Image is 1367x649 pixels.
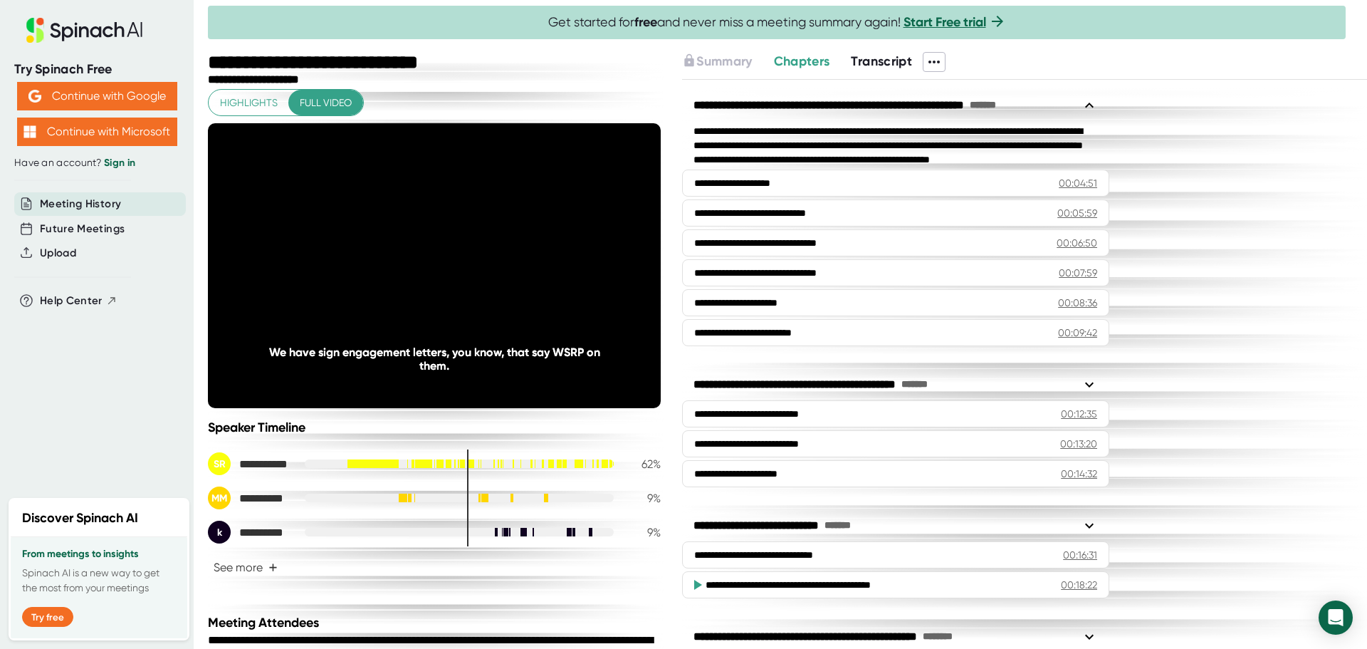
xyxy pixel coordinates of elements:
[22,509,138,528] h2: Discover Spinach AI
[851,52,912,71] button: Transcript
[14,157,179,170] div: Have an account?
[208,452,231,475] div: SR
[208,555,283,580] button: See more+
[625,457,661,471] div: 62 %
[1059,176,1097,190] div: 00:04:51
[634,14,657,30] b: free
[1319,601,1353,635] div: Open Intercom Messenger
[28,90,41,103] img: Aehbyd4JwY73AAAAAElFTkSuQmCC
[40,221,125,237] button: Future Meetings
[682,52,752,71] button: Summary
[17,118,177,146] button: Continue with Microsoft
[1057,236,1097,250] div: 00:06:50
[268,562,278,573] span: +
[40,293,103,309] span: Help Center
[682,52,773,72] div: Upgrade to access
[1061,467,1097,481] div: 00:14:32
[774,52,830,71] button: Chapters
[208,615,664,630] div: Meeting Attendees
[1060,437,1097,451] div: 00:13:20
[548,14,1006,31] span: Get started for and never miss a meeting summary again!
[14,61,179,78] div: Try Spinach Free
[40,245,76,261] button: Upload
[253,346,616,373] div: We have sign engagement letters, you know, that say WSRP on them.
[40,196,121,212] button: Meeting History
[208,487,231,509] div: MM
[1061,578,1097,592] div: 00:18:22
[208,420,661,435] div: Speaker Timeline
[22,607,73,627] button: Try free
[17,82,177,110] button: Continue with Google
[1063,548,1097,562] div: 00:16:31
[1061,407,1097,421] div: 00:12:35
[904,14,986,30] a: Start Free trial
[1058,296,1097,310] div: 00:08:36
[625,492,661,505] div: 9 %
[1058,326,1097,340] div: 00:09:42
[1059,266,1097,280] div: 00:07:59
[1057,206,1097,220] div: 00:05:59
[220,94,278,112] span: Highlights
[774,53,830,69] span: Chapters
[208,452,293,475] div: Scott Reams
[208,487,293,509] div: Max Morton
[22,549,176,560] h3: From meetings to insights
[625,526,661,539] div: 9 %
[104,157,135,169] a: Sign in
[696,53,752,69] span: Summary
[40,293,117,309] button: Help Center
[22,566,176,596] p: Spinach AI is a new way to get the most from your meetings
[208,521,293,544] div: kbardizian
[851,53,912,69] span: Transcript
[288,90,363,116] button: Full video
[209,90,289,116] button: Highlights
[300,94,352,112] span: Full video
[208,521,231,544] div: k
